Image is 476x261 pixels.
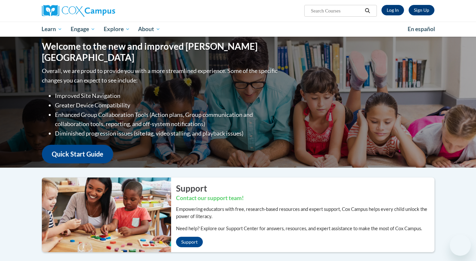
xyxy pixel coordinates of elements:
p: Need help? Explore our Support Center for answers, resources, and expert assistance to make the m... [176,225,434,232]
div: Main menu [32,22,444,37]
span: Learn [42,25,62,33]
img: ... [37,177,171,252]
span: About [138,25,160,33]
button: Search [362,7,372,15]
a: Log In [381,5,404,15]
a: Explore [99,22,134,37]
a: Cox Campus [42,5,166,17]
p: Overall, we are proud to provide you with a more streamlined experience. Some of the specific cha... [42,66,279,85]
li: Enhanced Group Collaboration Tools (Action plans, Group communication and collaboration tools, re... [55,110,279,129]
h2: Support [176,182,434,194]
span: En español [408,26,435,32]
span: Engage [71,25,95,33]
a: Support [176,237,203,247]
img: Cox Campus [42,5,115,17]
li: Diminished progression issues (site lag, video stalling, and playback issues) [55,129,279,138]
a: Quick Start Guide [42,145,113,163]
li: Improved Site Navigation [55,91,279,101]
input: Search Courses [310,7,362,15]
span: Explore [104,25,130,33]
a: En español [403,22,439,36]
a: About [134,22,165,37]
h3: Contact our support team! [176,194,434,202]
h1: Welcome to the new and improved [PERSON_NAME][GEOGRAPHIC_DATA] [42,41,279,63]
a: Register [409,5,434,15]
li: Greater Device Compatibility [55,101,279,110]
iframe: Button to launch messaging window [450,235,471,256]
a: Learn [38,22,67,37]
a: Engage [66,22,99,37]
p: Empowering educators with free, research-based resources and expert support, Cox Campus helps eve... [176,206,434,220]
